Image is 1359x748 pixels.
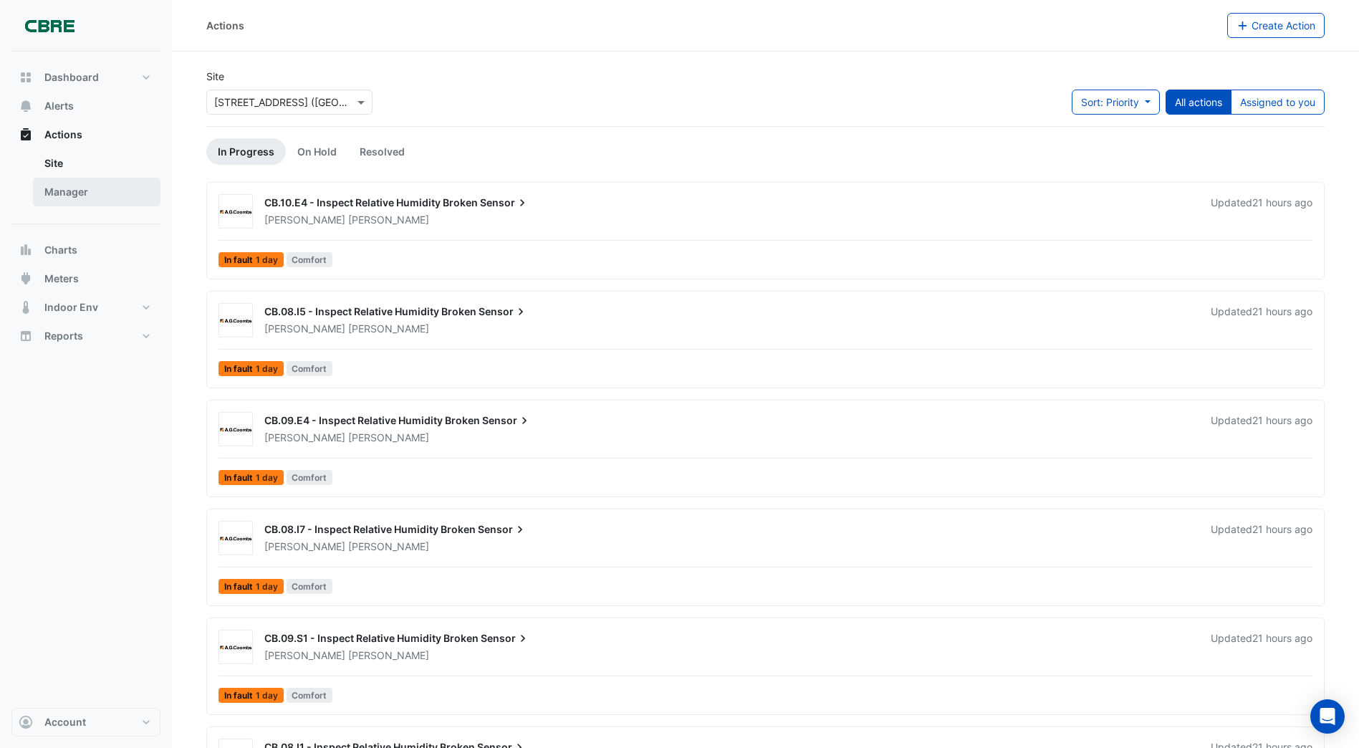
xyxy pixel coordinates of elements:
span: Actions [44,128,82,142]
span: Comfort [287,361,333,376]
span: Tue 23-Sep-2025 14:19 AEST [1252,305,1312,317]
span: Sensor [480,196,529,210]
a: Site [33,149,160,178]
span: Tue 23-Sep-2025 14:20 AEST [1252,196,1312,208]
span: 1 day [256,365,278,373]
button: All actions [1166,90,1231,115]
span: CB.10.E4 - Inspect Relative Humidity Broken [264,196,478,208]
app-icon: Charts [19,243,33,257]
span: In fault [219,579,284,594]
span: 1 day [256,256,278,264]
span: Sort: Priority [1081,96,1139,108]
app-icon: Meters [19,272,33,286]
span: Comfort [287,688,333,703]
span: In fault [219,470,284,485]
app-icon: Actions [19,128,33,142]
span: In fault [219,252,284,267]
span: Sensor [479,305,528,319]
span: 1 day [256,474,278,482]
img: AG Coombs [219,423,252,437]
a: Resolved [348,138,416,165]
span: Sensor [481,631,530,646]
span: Comfort [287,252,333,267]
img: AG Coombs [219,314,252,328]
div: Actions [206,18,244,33]
span: CB.08.I7 - Inspect Relative Humidity Broken [264,523,476,535]
button: Alerts [11,92,160,120]
img: AG Coombs [219,205,252,219]
button: Sort: Priority [1072,90,1160,115]
div: Updated [1211,305,1312,336]
a: Manager [33,178,160,206]
app-icon: Indoor Env [19,300,33,315]
button: Charts [11,236,160,264]
div: Updated [1211,413,1312,445]
span: Meters [44,272,79,286]
button: Reports [11,322,160,350]
span: Comfort [287,470,333,485]
span: [PERSON_NAME] [264,649,345,661]
span: Indoor Env [44,300,98,315]
span: Charts [44,243,77,257]
span: [PERSON_NAME] [348,648,429,663]
span: Alerts [44,99,74,113]
span: 1 day [256,691,278,700]
span: 1 day [256,582,278,591]
a: On Hold [286,138,348,165]
span: [PERSON_NAME] [264,540,345,552]
button: Actions [11,120,160,149]
span: Create Action [1252,19,1315,32]
img: AG Coombs [219,641,252,655]
div: Open Intercom Messenger [1310,699,1345,734]
span: [PERSON_NAME] [264,214,345,226]
div: Updated [1211,522,1312,554]
span: Tue 23-Sep-2025 14:19 AEST [1252,414,1312,426]
span: [PERSON_NAME] [348,322,429,336]
span: [PERSON_NAME] [348,431,429,445]
button: Dashboard [11,63,160,92]
span: Tue 23-Sep-2025 14:19 AEST [1252,523,1312,535]
span: [PERSON_NAME] [348,540,429,554]
span: [PERSON_NAME] [348,213,429,227]
span: Reports [44,329,83,343]
span: Dashboard [44,70,99,85]
div: Updated [1211,631,1312,663]
span: CB.09.S1 - Inspect Relative Humidity Broken [264,632,479,644]
button: Create Action [1227,13,1325,38]
div: Actions [11,149,160,212]
img: Company Logo [17,11,82,40]
app-icon: Alerts [19,99,33,113]
span: Account [44,715,86,729]
span: Comfort [287,579,333,594]
span: In fault [219,361,284,376]
button: Assigned to you [1231,90,1325,115]
app-icon: Dashboard [19,70,33,85]
label: Site [206,69,224,84]
app-icon: Reports [19,329,33,343]
a: In Progress [206,138,286,165]
button: Meters [11,264,160,293]
span: CB.08.I5 - Inspect Relative Humidity Broken [264,305,476,317]
span: [PERSON_NAME] [264,322,345,335]
div: Updated [1211,196,1312,227]
button: Account [11,708,160,737]
span: Sensor [482,413,532,428]
img: AG Coombs [219,532,252,546]
span: CB.09.E4 - Inspect Relative Humidity Broken [264,414,480,426]
span: In fault [219,688,284,703]
button: Indoor Env [11,293,160,322]
span: Tue 23-Sep-2025 14:19 AEST [1252,632,1312,644]
span: [PERSON_NAME] [264,431,345,443]
span: Sensor [478,522,527,537]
